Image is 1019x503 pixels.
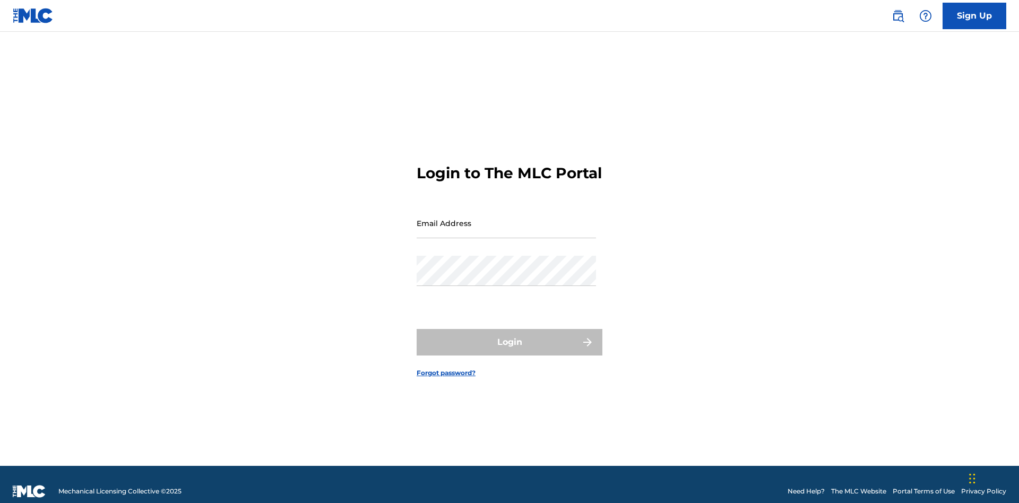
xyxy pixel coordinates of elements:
img: search [892,10,904,22]
a: Portal Terms of Use [893,487,955,496]
img: MLC Logo [13,8,54,23]
span: Mechanical Licensing Collective © 2025 [58,487,182,496]
a: Public Search [887,5,909,27]
img: help [919,10,932,22]
img: logo [13,485,46,498]
a: Sign Up [943,3,1006,29]
a: The MLC Website [831,487,886,496]
a: Forgot password? [417,368,476,378]
div: Drag [969,463,975,495]
h3: Login to The MLC Portal [417,164,602,183]
iframe: Chat Widget [966,452,1019,503]
a: Privacy Policy [961,487,1006,496]
a: Need Help? [788,487,825,496]
div: Help [915,5,936,27]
